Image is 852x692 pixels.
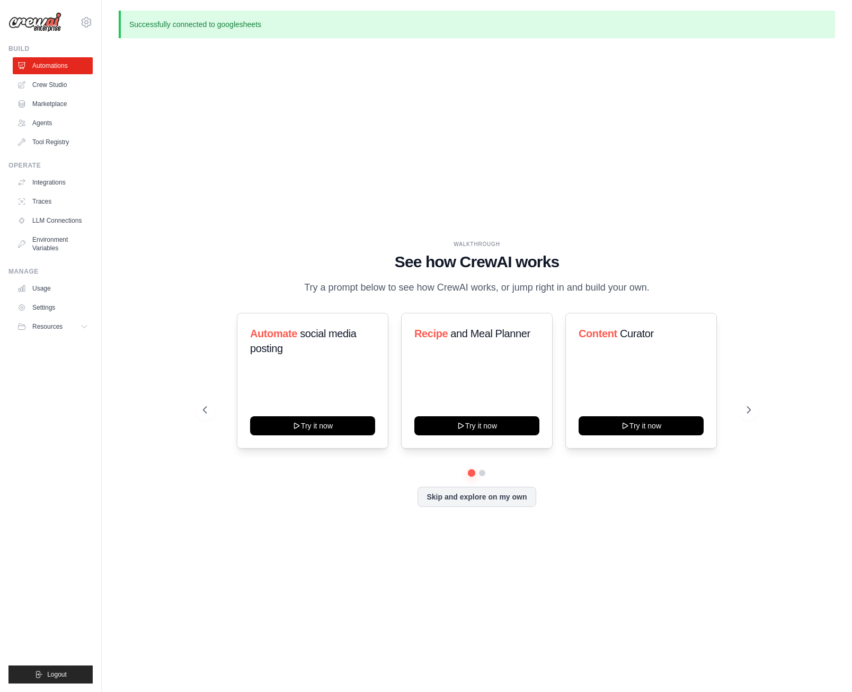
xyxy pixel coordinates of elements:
[414,416,539,435] button: Try it now
[13,57,93,74] a: Automations
[579,328,617,339] span: Content
[13,212,93,229] a: LLM Connections
[13,193,93,210] a: Traces
[203,240,751,248] div: WALKTHROUGH
[299,280,655,295] p: Try a prompt below to see how CrewAI works, or jump right in and build your own.
[450,328,530,339] span: and Meal Planner
[250,416,375,435] button: Try it now
[250,328,357,354] span: social media posting
[250,328,297,339] span: Automate
[13,318,93,335] button: Resources
[13,280,93,297] a: Usage
[13,76,93,93] a: Crew Studio
[414,328,448,339] span: Recipe
[620,328,654,339] span: Curator
[579,416,704,435] button: Try it now
[13,299,93,316] a: Settings
[203,252,751,271] h1: See how CrewAI works
[47,670,67,679] span: Logout
[13,115,93,132] a: Agents
[8,45,93,53] div: Build
[13,95,93,112] a: Marketplace
[119,11,835,38] p: Successfully connected to googlesheets
[13,174,93,191] a: Integrations
[8,665,93,684] button: Logout
[8,12,61,32] img: Logo
[13,134,93,151] a: Tool Registry
[8,267,93,276] div: Manage
[32,322,63,331] span: Resources
[418,487,536,507] button: Skip and explore on my own
[8,161,93,170] div: Operate
[13,231,93,257] a: Environment Variables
